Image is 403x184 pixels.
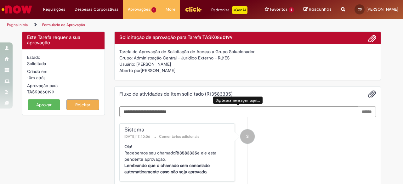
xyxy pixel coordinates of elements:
[27,60,100,67] div: Solicitada
[159,134,199,139] small: Comentários adicionais
[309,6,332,12] span: Rascunhos
[27,75,45,81] span: 10m atrás
[270,6,287,13] span: Favoritos
[124,143,232,175] p: Olá! Recebemos seu chamado e ele esta pendente aprovação.
[119,48,376,55] div: Tarefa de Aprovação de Solicitação de Acesso a Grupo Solucionador
[27,82,58,89] label: Aprovação para
[368,90,376,98] button: Adicionar anexos
[232,6,247,14] p: +GenAi
[124,134,151,139] span: [DATE] 17:40:06
[358,7,362,11] span: CS
[304,7,332,13] a: Rascunhos
[42,22,85,27] a: Formulário de Aprovação
[119,67,141,74] label: Aberto por
[5,19,264,31] ul: Trilhas de página
[166,6,175,13] span: More
[7,22,29,27] a: Página inicial
[185,4,202,14] img: click_logo_yellow_360x200.png
[1,3,33,16] img: ServiceNow
[119,67,376,75] div: [PERSON_NAME]
[124,127,232,133] div: Sistema
[27,75,45,81] time: 30/09/2025 17:40:05
[151,7,156,13] span: 1
[75,6,118,13] span: Despesas Corporativas
[119,61,376,67] div: Usuário: [PERSON_NAME]
[213,97,263,104] div: Digite sua mensagem aqui...
[124,163,210,175] b: Lembrando que o chamado será cancelado automaticamente caso não seja aprovado.
[28,99,60,110] button: Aprovar
[289,7,294,13] span: 5
[27,89,100,95] div: TASK0860199
[43,6,65,13] span: Requisições
[128,6,150,13] span: Aprovações
[27,54,40,60] label: Estado
[66,99,99,110] button: Rejeitar
[119,92,233,97] h2: Fluxo de atividades de Item solicitado (R13583335) Histórico de tíquete
[27,75,100,81] div: 30/09/2025 17:40:05
[246,129,249,144] span: S
[366,7,398,12] span: [PERSON_NAME]
[119,35,376,41] h4: Solicitação de aprovação para Tarefa TASK0860199
[175,150,197,156] b: R13583335
[119,55,376,61] div: Grupo: Administração Central - Jurídico Externo - RJ/ES
[211,6,247,14] div: Padroniza
[27,68,48,75] label: Criado em
[27,35,100,46] h4: Este Tarefa requer a sua aprovação
[240,129,255,144] div: System
[119,106,358,117] textarea: Digite sua mensagem aqui...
